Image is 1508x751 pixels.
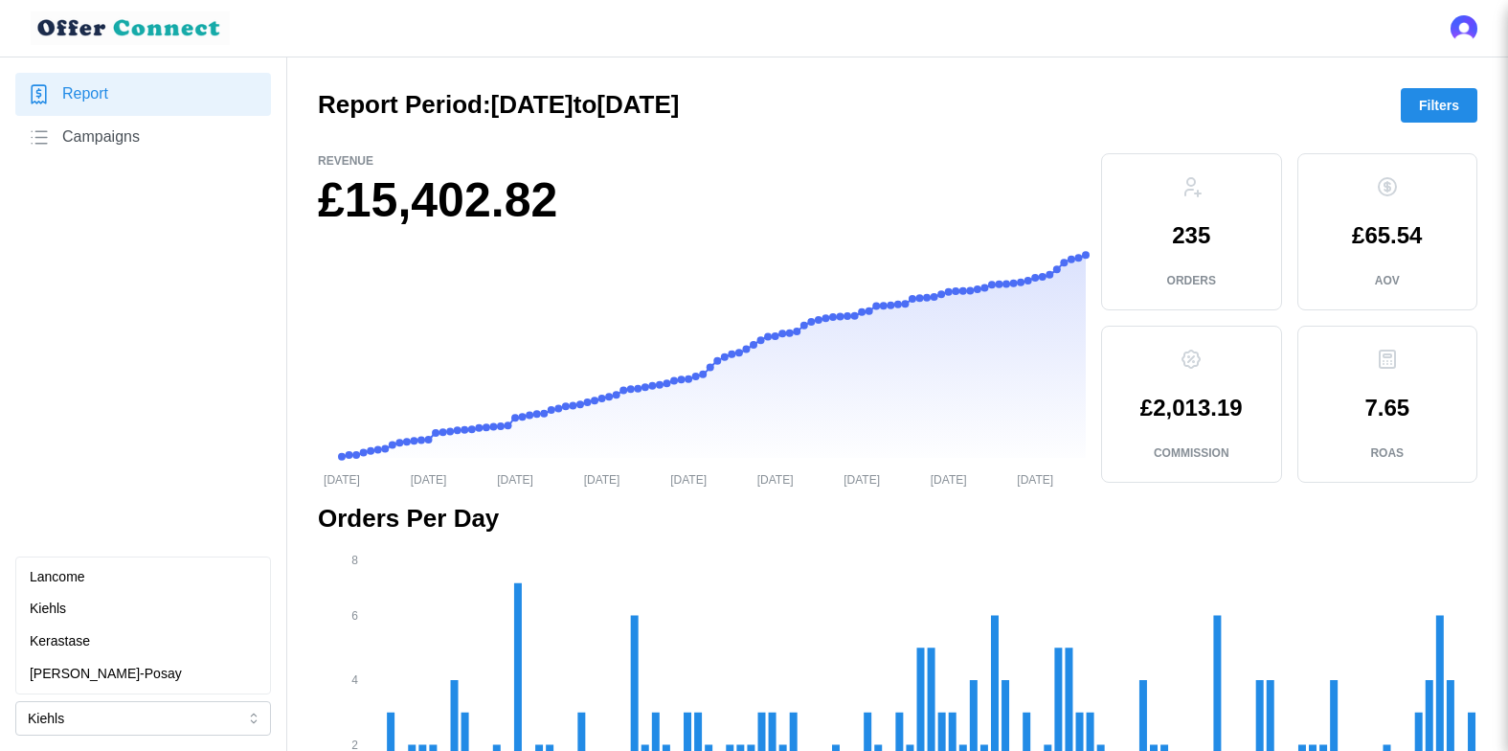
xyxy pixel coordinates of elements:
tspan: 6 [351,609,358,623]
p: Commission [1154,445,1229,462]
p: £2,013.19 [1140,397,1243,420]
p: 235 [1172,224,1210,247]
h2: Report Period: [DATE] to [DATE] [318,88,679,122]
p: Lancome [30,567,85,588]
a: Campaigns [15,116,271,159]
p: Kerastase [30,631,90,652]
tspan: [DATE] [584,472,620,486]
tspan: [DATE] [324,472,360,486]
p: Orders [1167,273,1216,289]
span: Report [62,82,108,106]
tspan: [DATE] [931,472,967,486]
a: Report [15,73,271,116]
button: Open user button [1451,15,1477,42]
tspan: 4 [351,673,358,687]
p: 7.65 [1364,397,1409,420]
tspan: [DATE] [1017,472,1053,486]
tspan: [DATE] [844,472,880,486]
button: Kiehls [15,701,271,736]
p: £65.54 [1352,224,1422,247]
p: Kiehls [30,599,66,620]
p: AOV [1375,273,1400,289]
p: ROAS [1370,445,1404,462]
h1: £15,402.82 [318,170,1086,232]
p: [PERSON_NAME]-Posay [30,664,182,685]
tspan: [DATE] [757,472,794,486]
span: Filters [1419,89,1459,122]
img: loyalBe Logo [31,11,230,45]
tspan: [DATE] [670,472,707,486]
img: 's logo [1451,15,1477,42]
p: Revenue [318,153,1086,170]
tspan: [DATE] [497,472,533,486]
button: Filters [1401,88,1477,123]
span: Campaigns [62,125,140,149]
h2: Orders Per Day [318,502,1477,535]
tspan: [DATE] [411,472,447,486]
tspan: 8 [351,554,358,567]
